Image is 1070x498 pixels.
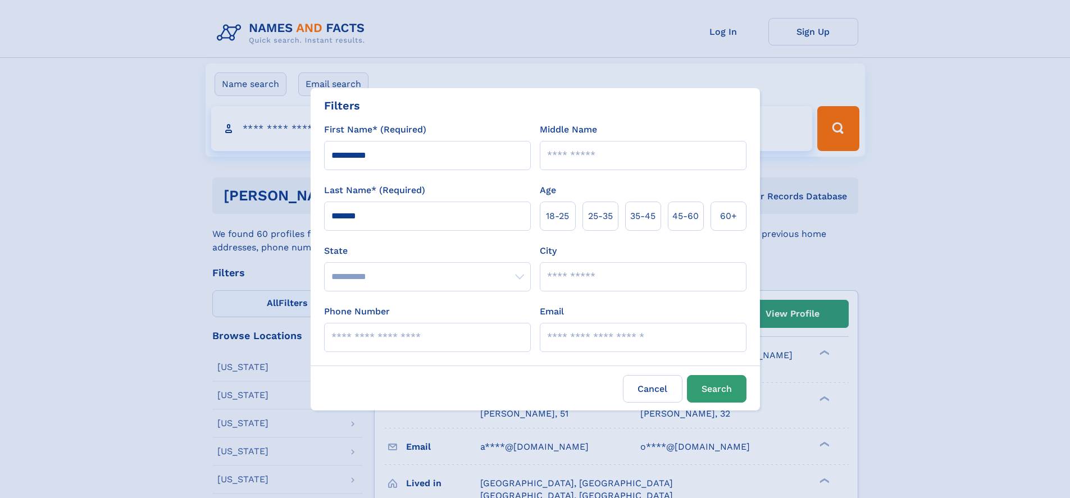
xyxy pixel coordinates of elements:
[672,209,699,223] span: 45‑60
[630,209,655,223] span: 35‑45
[687,375,746,403] button: Search
[623,375,682,403] label: Cancel
[546,209,569,223] span: 18‑25
[720,209,737,223] span: 60+
[324,184,425,197] label: Last Name* (Required)
[324,97,360,114] div: Filters
[540,305,564,318] label: Email
[588,209,613,223] span: 25‑35
[540,244,557,258] label: City
[324,123,426,136] label: First Name* (Required)
[324,244,531,258] label: State
[540,123,597,136] label: Middle Name
[324,305,390,318] label: Phone Number
[540,184,556,197] label: Age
